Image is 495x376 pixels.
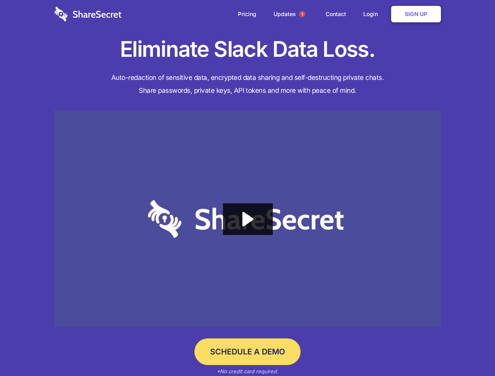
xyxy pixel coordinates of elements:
[54,35,441,63] h1: Eliminate Slack Data Loss.
[217,368,278,374] em: *No credit card required.
[318,2,354,26] a: Contact
[54,7,121,22] img: logo-wordmark-white-trans-d4663122ce5f474addd5e946df7df03e33cb6a1c49d2221995e7729f52c070b2.svg
[391,6,441,22] a: Sign Up
[355,2,390,26] a: Login
[194,338,301,365] a: Schedule a Demo
[230,2,264,26] a: Pricing
[54,71,441,97] h4: Auto-redaction of sensitive data, encrypted data sharing and self-destructing private chats. Shar...
[54,110,441,328] a: Wistia video thumbnail
[299,11,305,17] span: 1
